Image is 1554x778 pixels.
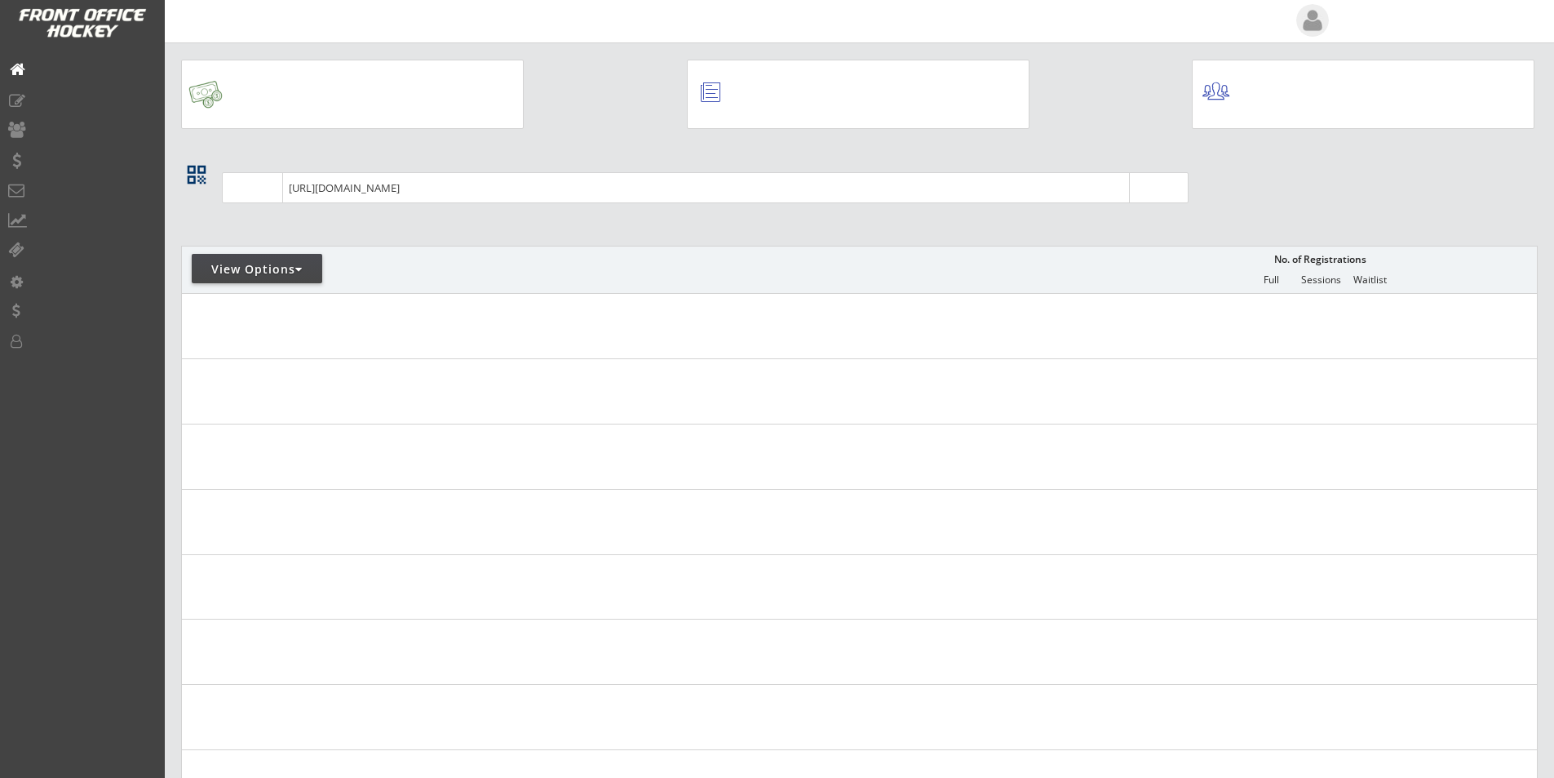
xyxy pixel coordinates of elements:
[192,261,322,278] div: View Options
[1296,274,1345,286] div: Sessions
[1269,254,1370,265] div: No. of Registrations
[1246,274,1295,286] div: Full
[184,162,209,187] button: qr_code
[1345,274,1394,286] div: Waitlist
